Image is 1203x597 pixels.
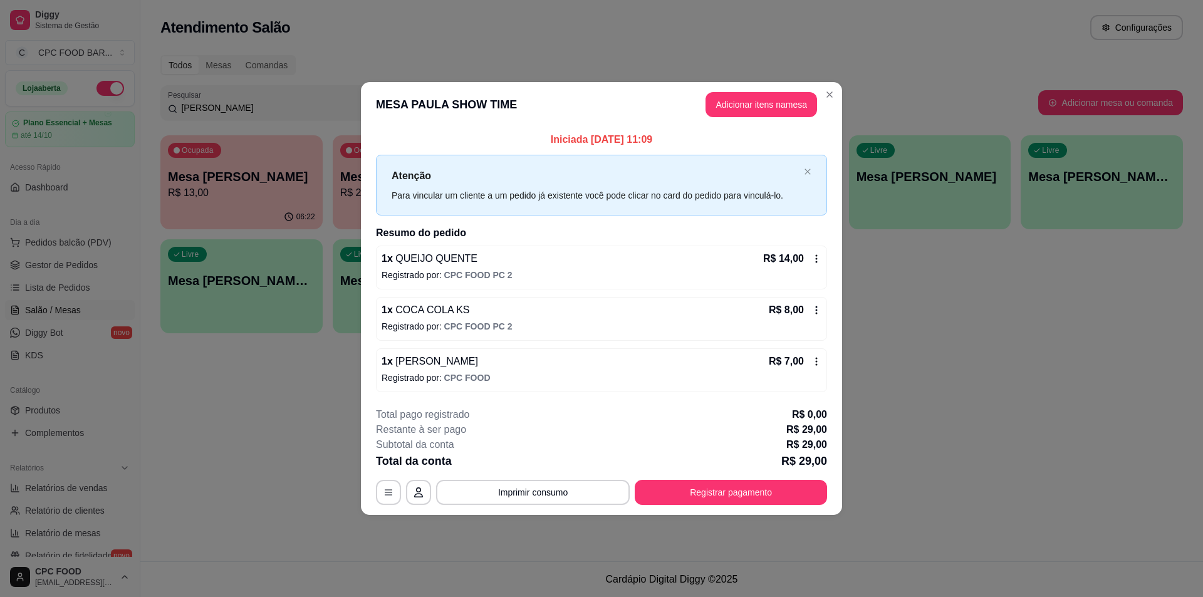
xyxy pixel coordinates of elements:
span: CPC FOOD [444,373,491,383]
p: Total pago registrado [376,407,469,422]
span: CPC FOOD PC 2 [444,270,513,280]
p: R$ 29,00 [786,422,827,437]
p: Atenção [392,168,799,184]
p: R$ 14,00 [763,251,804,266]
button: Adicionar itens namesa [706,92,817,117]
span: QUEIJO QUENTE [393,253,477,264]
p: Iniciada [DATE] 11:09 [376,132,827,147]
p: Total da conta [376,452,452,470]
span: close [804,168,811,175]
span: COCA COLA KS [393,304,470,315]
p: R$ 8,00 [769,303,804,318]
p: 1 x [382,354,478,369]
header: MESA PAULA SHOW TIME [361,82,842,127]
div: Para vincular um cliente a um pedido já existente você pode clicar no card do pedido para vinculá... [392,189,799,202]
button: Imprimir consumo [436,480,630,505]
p: R$ 0,00 [792,407,827,422]
p: Subtotal da conta [376,437,454,452]
p: R$ 29,00 [786,437,827,452]
p: R$ 7,00 [769,354,804,369]
h2: Resumo do pedido [376,226,827,241]
button: Registrar pagamento [635,480,827,505]
p: Registrado por: [382,320,821,333]
button: close [804,168,811,176]
p: Registrado por: [382,371,821,384]
p: Registrado por: [382,269,821,281]
p: 1 x [382,303,470,318]
span: CPC FOOD PC 2 [444,321,513,331]
p: Restante à ser pago [376,422,466,437]
p: R$ 29,00 [781,452,827,470]
button: Close [820,85,840,105]
p: 1 x [382,251,477,266]
span: [PERSON_NAME] [393,356,478,366]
